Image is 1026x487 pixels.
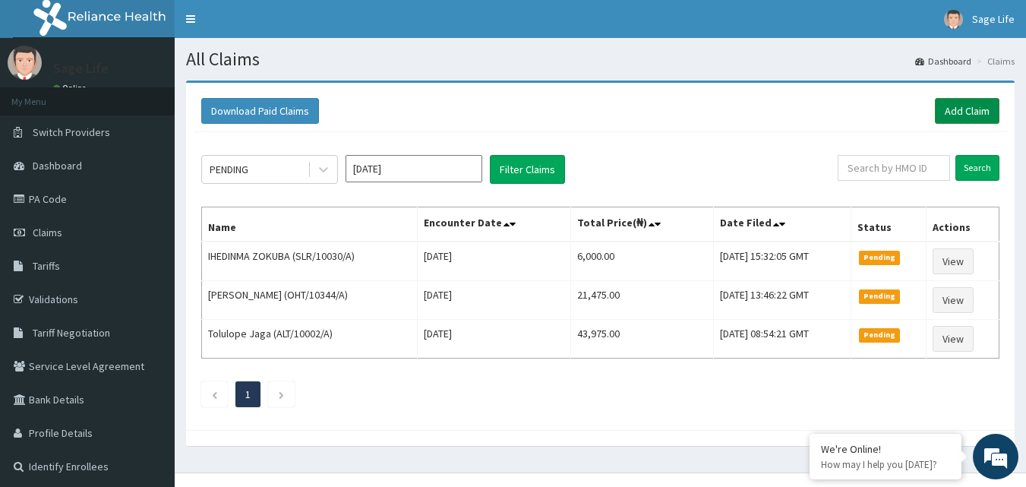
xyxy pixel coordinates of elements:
td: 43,975.00 [571,320,714,359]
td: [DATE] [417,242,571,281]
th: Encounter Date [417,207,571,242]
img: User Image [944,10,963,29]
div: PENDING [210,162,248,177]
span: Sage Life [972,12,1015,26]
th: Date Filed [713,207,851,242]
a: View [933,248,974,274]
p: Sage Life [53,62,109,75]
td: [DATE] 15:32:05 GMT [713,242,851,281]
td: Tolulope Jaga (ALT/10002/A) [202,320,418,359]
td: [PERSON_NAME] (OHT/10344/A) [202,281,418,320]
td: [DATE] 13:46:22 GMT [713,281,851,320]
span: Claims [33,226,62,239]
span: Tariff Negotiation [33,326,110,340]
th: Actions [927,207,999,242]
a: Next page [278,387,285,401]
input: Search by HMO ID [838,155,950,181]
p: How may I help you today? [821,458,950,471]
td: [DATE] [417,281,571,320]
td: [DATE] [417,320,571,359]
a: Previous page [211,387,218,401]
a: Online [53,83,90,93]
span: Dashboard [33,159,82,172]
li: Claims [973,55,1015,68]
a: Page 1 is your current page [245,387,251,401]
a: Add Claim [935,98,999,124]
div: We're Online! [821,442,950,456]
span: Pending [859,289,901,303]
span: Switch Providers [33,125,110,139]
a: Dashboard [915,55,971,68]
td: 6,000.00 [571,242,714,281]
span: Pending [859,251,901,264]
a: View [933,287,974,313]
th: Total Price(₦) [571,207,714,242]
th: Name [202,207,418,242]
td: [DATE] 08:54:21 GMT [713,320,851,359]
th: Status [851,207,926,242]
input: Search [955,155,999,181]
button: Download Paid Claims [201,98,319,124]
img: User Image [8,46,42,80]
a: View [933,326,974,352]
button: Filter Claims [490,155,565,184]
span: Tariffs [33,259,60,273]
input: Select Month and Year [346,155,482,182]
td: IHEDINMA ZOKUBA (SLR/10030/A) [202,242,418,281]
td: 21,475.00 [571,281,714,320]
span: Pending [859,328,901,342]
h1: All Claims [186,49,1015,69]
